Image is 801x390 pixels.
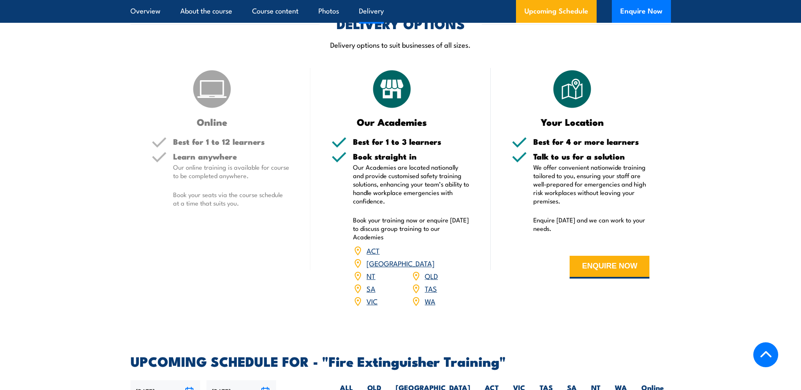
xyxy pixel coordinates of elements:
[130,40,671,49] p: Delivery options to suit businesses of all sizes.
[367,271,375,281] a: NT
[367,296,377,306] a: VIC
[337,17,465,29] h2: DELIVERY OPTIONS
[152,117,273,127] h3: Online
[533,152,650,160] h5: Talk to us for a solution
[353,152,470,160] h5: Book straight in
[173,138,290,146] h5: Best for 1 to 12 learners
[331,117,453,127] h3: Our Academies
[367,245,380,255] a: ACT
[425,271,438,281] a: QLD
[425,283,437,293] a: TAS
[353,216,470,241] p: Book your training now or enquire [DATE] to discuss group training to our Academies
[130,355,671,367] h2: UPCOMING SCHEDULE FOR - "Fire Extinguisher Training"
[173,163,290,180] p: Our online training is available for course to be completed anywhere.
[512,117,633,127] h3: Your Location
[570,256,649,279] button: ENQUIRE NOW
[425,296,435,306] a: WA
[353,163,470,205] p: Our Academies are located nationally and provide customised safety training solutions, enhancing ...
[533,138,650,146] h5: Best for 4 or more learners
[533,163,650,205] p: We offer convenient nationwide training tailored to you, ensuring your staff are well-prepared fo...
[367,258,434,268] a: [GEOGRAPHIC_DATA]
[367,283,375,293] a: SA
[353,138,470,146] h5: Best for 1 to 3 learners
[533,216,650,233] p: Enquire [DATE] and we can work to your needs.
[173,190,290,207] p: Book your seats via the course schedule at a time that suits you.
[173,152,290,160] h5: Learn anywhere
